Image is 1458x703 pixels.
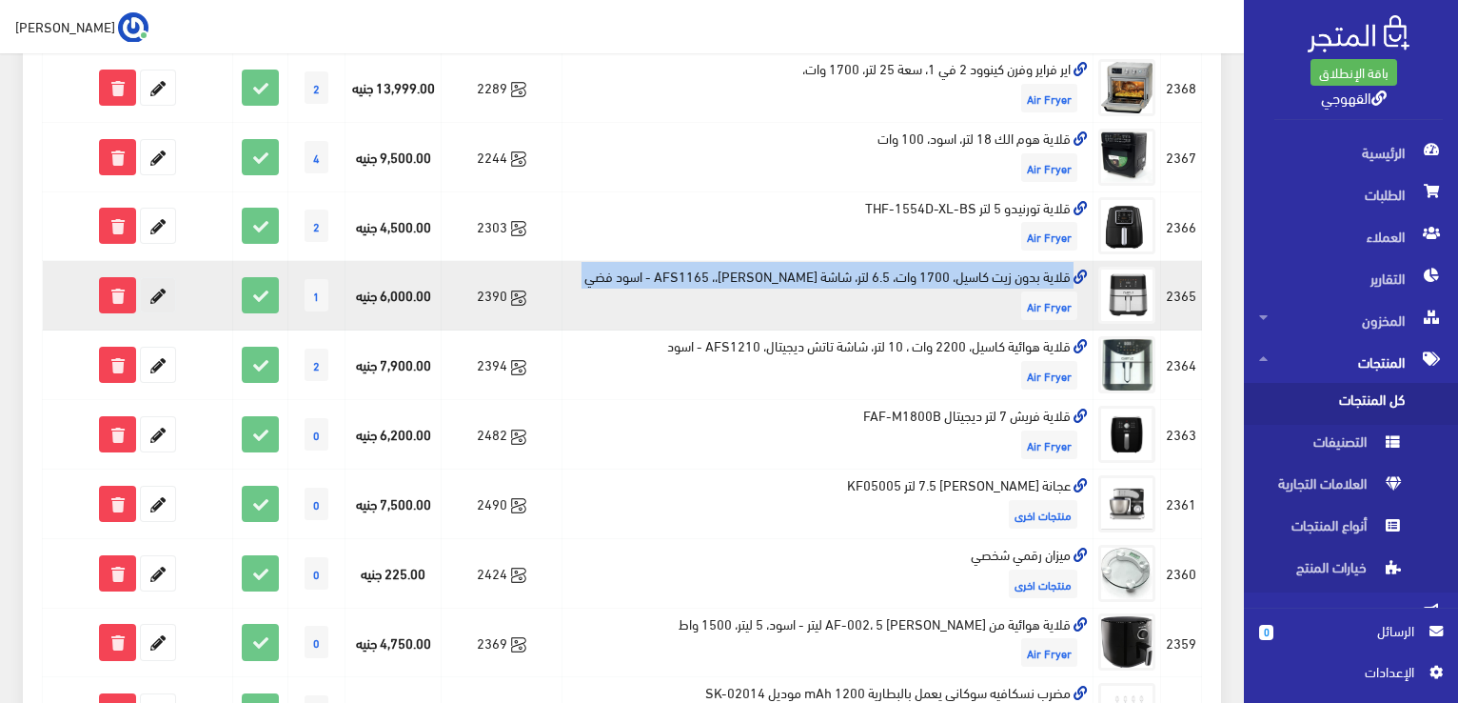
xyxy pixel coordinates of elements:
td: 2359 [1161,608,1202,677]
span: Air Fryer [1021,431,1077,459]
span: التسويق [1259,593,1443,634]
span: 0 [305,557,328,590]
span: الرئيسية [1259,131,1443,173]
a: التقارير [1244,257,1458,299]
td: 2490 [442,469,562,538]
img: ... [118,12,148,43]
td: قلاية هوائية من [PERSON_NAME] AF-002، 5 ليتر - اسود، 5 ليتر، 1500 واط [562,608,1093,677]
td: قلاية هوائية كاسيل، 2200 وات ، 10 لتر، شاشة تاتش ديجيتال، AFS1210 - اسود [562,331,1093,400]
a: اﻹعدادات [1259,661,1443,692]
span: التقارير [1259,257,1443,299]
a: ... [PERSON_NAME] [15,11,148,42]
a: أنواع المنتجات [1244,509,1458,551]
img: ayr-frayr-ofrn-kynood-2-fy-1-saa-25-ltr-1700-oat.jpg [1098,59,1155,116]
svg: Synced with Zoho Books [511,430,526,445]
span: Air Fryer [1021,153,1077,182]
span: منتجات اخرى [1009,570,1077,598]
td: 7,500.00 جنيه [345,469,441,538]
td: 2424 [442,538,562,608]
a: باقة الإنطلاق [1310,59,1397,86]
a: خيارات المنتج [1244,551,1458,593]
td: 2390 [442,261,562,331]
a: الرئيسية [1244,131,1458,173]
a: المنتجات [1244,341,1458,383]
td: اير فراير وفرن كينوود 2 في 1، سعة 25 لتر، 1700 وات، [562,52,1093,122]
td: 2303 [442,191,562,261]
span: العملاء [1259,215,1443,257]
span: 1 [305,279,328,311]
span: الطلبات [1259,173,1443,215]
td: 2368 [1161,52,1202,122]
a: 0 الرسائل [1259,620,1443,661]
td: 4,500.00 جنيه [345,191,441,261]
span: أنواع المنتجات [1259,509,1404,551]
span: Air Fryer [1021,222,1077,251]
svg: Synced with Zoho Books [511,637,526,653]
span: المخزون [1259,299,1443,341]
span: منتجات اخرى [1009,500,1077,529]
td: 2482 [442,400,562,470]
span: التصنيفات [1259,425,1404,467]
img: klay-hoayy-mn-sokany-af-002-5-lytr-asod-5-lytr-1500-oat.jpg [1098,613,1155,671]
span: Air Fryer [1021,361,1077,390]
td: قلاية هوم الك 18 لتر، اسود، 100 وات [562,122,1093,191]
td: 9,500.00 جنيه [345,122,441,191]
img: klay-frysh-7-ltr-dygytal-faf-m1800b.png [1098,406,1155,463]
span: 2 [305,349,328,381]
span: العلامات التجارية [1259,467,1404,509]
svg: Synced with Zoho Books [511,82,526,97]
img: klay-hoayy-kasyl-2200-oat-10-ltr-shash-tatsh-dygytal-afs1210-asod.png [1098,336,1155,393]
td: قلاية فريش 7 لتر ديجيتال FAF-M1800B [562,400,1093,470]
td: 2365 [1161,261,1202,331]
span: Air Fryer [1021,638,1077,667]
span: الرسائل [1289,620,1414,641]
span: 2 [305,210,328,242]
a: القهوجي [1321,83,1387,110]
img: myzan-rkmy-shkhsy.jpg [1098,545,1155,602]
svg: Synced with Zoho Books [511,151,526,167]
span: المنتجات [1259,341,1443,383]
span: 4 [305,141,328,173]
td: 2394 [442,331,562,400]
td: عجانة [PERSON_NAME] 7.5 لتر KF05005 [562,469,1093,538]
td: قلاية تورنيدو 5 لتر THF-1554D-XL-BS [562,191,1093,261]
a: العملاء [1244,215,1458,257]
td: 4,750.00 جنيه [345,608,441,677]
td: 2289 [442,52,562,122]
img: klay-bdon-zyt-kasyl-1700-oat-65-ltr-shash-tatsh-dygytal-afs1165-asod-fdy.png [1098,267,1155,324]
a: العلامات التجارية [1244,467,1458,509]
td: 2366 [1161,191,1202,261]
td: ميزان رقمي شخصي [562,538,1093,608]
svg: Synced with Zoho Books [511,221,526,236]
svg: Synced with Zoho Books [511,568,526,583]
svg: Synced with Zoho Books [511,360,526,375]
span: 0 [305,418,328,451]
td: 2360 [1161,538,1202,608]
span: 0 [1259,625,1273,640]
iframe: Drift Widget Chat Controller [23,572,95,645]
a: كل المنتجات [1244,383,1458,425]
span: [PERSON_NAME] [15,14,115,38]
a: التصنيفات [1244,425,1458,467]
td: 6,200.00 جنيه [345,400,441,470]
span: Air Fryer [1021,84,1077,112]
span: 0 [305,488,328,520]
td: 2244 [442,122,562,191]
a: الطلبات [1244,173,1458,215]
td: 6,000.00 جنيه [345,261,441,331]
svg: Synced with Zoho Books [511,291,526,306]
span: Air Fryer [1021,291,1077,320]
img: klay-tornydo-5-ltr-thf-1554d-xl-bs.png [1098,197,1155,254]
td: 225.00 جنيه [345,538,441,608]
td: 2364 [1161,331,1202,400]
img: . [1308,15,1409,52]
span: 0 [305,626,328,658]
td: 2369 [442,608,562,677]
td: 7,900.00 جنيه [345,331,441,400]
td: 2363 [1161,400,1202,470]
a: المخزون [1244,299,1458,341]
span: اﻹعدادات [1274,661,1413,682]
td: قلاية بدون زيت كاسيل، 1700 وات، 6.5 لتر، شاشة [PERSON_NAME]،، AFS1165 - اسود فضي [562,261,1093,331]
span: كل المنتجات [1259,383,1404,425]
td: 2361 [1161,469,1202,538]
